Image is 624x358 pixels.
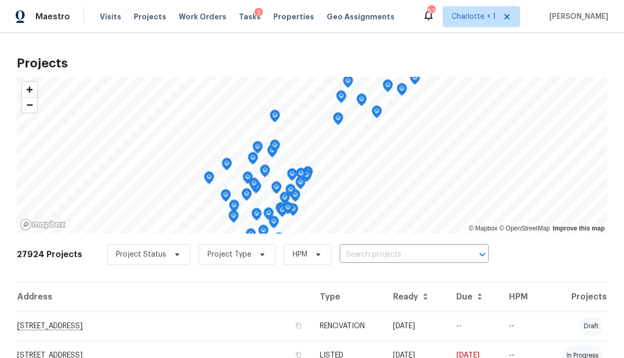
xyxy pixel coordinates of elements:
[248,152,258,168] div: Map marker
[222,158,232,174] div: Map marker
[271,181,282,198] div: Map marker
[397,83,407,99] div: Map marker
[385,282,448,311] th: Ready
[221,189,231,205] div: Map marker
[499,225,550,232] a: OpenStreetMap
[427,6,435,17] div: 57
[179,11,226,22] span: Work Orders
[333,112,343,129] div: Map marker
[270,110,280,126] div: Map marker
[295,177,306,193] div: Map marker
[343,75,353,91] div: Map marker
[452,11,496,22] span: Charlotte + 1
[336,90,346,107] div: Map marker
[501,311,543,341] td: --
[553,225,605,232] a: Improve this map
[383,79,393,96] div: Map marker
[267,145,278,161] div: Map marker
[302,169,312,186] div: Map marker
[260,165,270,181] div: Map marker
[272,233,283,249] div: Map marker
[258,225,269,241] div: Map marker
[311,282,385,311] th: Type
[469,225,498,232] a: Mapbox
[36,11,70,22] span: Maestro
[100,11,121,22] span: Visits
[251,208,262,224] div: Map marker
[204,171,214,188] div: Map marker
[280,192,290,208] div: Map marker
[239,13,261,20] span: Tasks
[275,202,286,218] div: Map marker
[17,282,311,311] th: Address
[311,311,385,341] td: RENOVATION
[207,249,251,260] span: Project Type
[252,141,263,157] div: Map marker
[229,200,239,216] div: Map marker
[303,166,313,182] div: Map marker
[228,210,239,226] div: Map marker
[17,249,82,260] h2: 27924 Projects
[385,311,448,341] td: [DATE]
[340,247,459,263] input: Search projects
[580,317,603,336] div: draft
[22,97,37,112] button: Zoom out
[22,98,37,112] span: Zoom out
[543,282,607,311] th: Projects
[288,203,298,220] div: Map marker
[241,188,252,204] div: Map marker
[410,72,420,88] div: Map marker
[116,249,166,260] span: Project Status
[475,247,490,262] button: Open
[356,94,367,110] div: Map marker
[246,228,256,245] div: Map marker
[283,202,293,218] div: Map marker
[17,77,607,234] canvas: Map
[294,321,303,330] button: Copy Address
[448,311,501,341] td: --
[22,82,37,97] button: Zoom in
[255,8,263,18] div: 2
[285,184,296,200] div: Map marker
[287,168,297,184] div: Map marker
[134,11,166,22] span: Projects
[263,207,274,224] div: Map marker
[501,282,543,311] th: HPM
[327,11,395,22] span: Geo Assignments
[274,233,284,249] div: Map marker
[20,218,66,230] a: Mapbox homepage
[273,11,314,22] span: Properties
[249,178,259,194] div: Map marker
[372,106,382,122] div: Map marker
[17,58,607,68] h2: Projects
[277,204,287,221] div: Map marker
[270,140,280,156] div: Map marker
[545,11,608,22] span: [PERSON_NAME]
[448,282,501,311] th: Due
[293,249,307,260] span: HPM
[296,168,306,184] div: Map marker
[242,171,253,188] div: Map marker
[269,216,279,232] div: Map marker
